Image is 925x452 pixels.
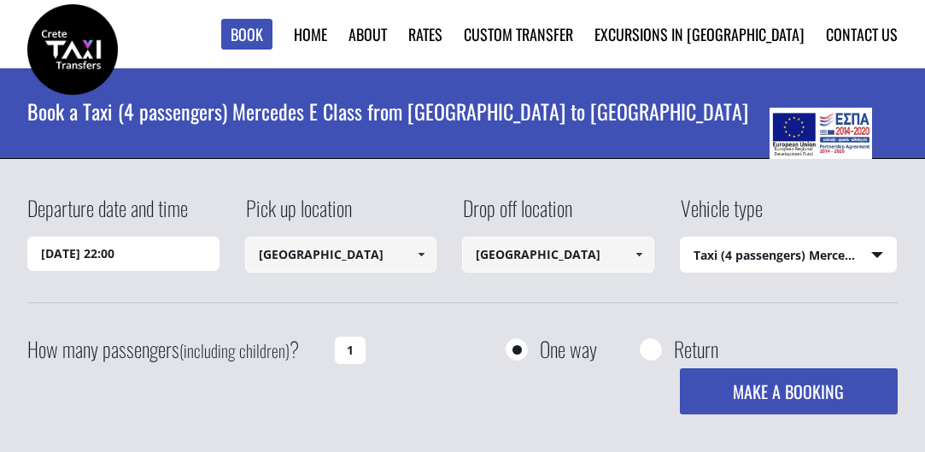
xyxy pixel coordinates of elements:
[674,338,718,360] label: Return
[826,23,898,45] a: Contact us
[245,237,437,273] input: Select pickup location
[294,23,327,45] a: Home
[680,368,898,414] button: MAKE A BOOKING
[27,4,118,95] img: Crete Taxi Transfers | Book a Taxi transfer from Heraklion city to Chania city | Crete Taxi Trans...
[680,193,763,237] label: Vehicle type
[681,238,897,273] span: Taxi (4 passengers) Mercedes E Class
[594,23,805,45] a: Excursions in [GEOGRAPHIC_DATA]
[624,237,653,273] a: Show All Items
[407,237,436,273] a: Show All Items
[464,23,573,45] a: Custom Transfer
[27,329,325,371] label: How many passengers ?
[179,338,290,363] small: (including children)
[348,23,387,45] a: About
[462,237,654,273] input: Select drop-off location
[27,193,188,237] label: Departure date and time
[245,193,352,237] label: Pick up location
[27,68,897,154] h1: Book a Taxi (4 passengers) Mercedes E Class from [GEOGRAPHIC_DATA] to [GEOGRAPHIC_DATA]
[27,38,118,56] a: Crete Taxi Transfers | Book a Taxi transfer from Heraklion city to Chania city | Crete Taxi Trans...
[540,338,597,360] label: One way
[462,193,572,237] label: Drop off location
[221,19,272,50] a: Book
[408,23,442,45] a: Rates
